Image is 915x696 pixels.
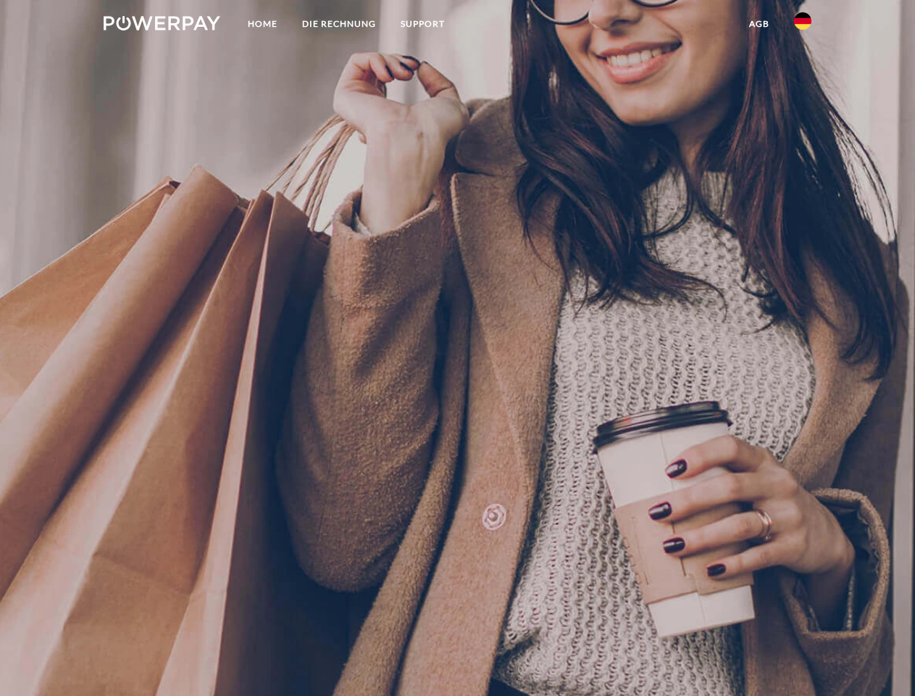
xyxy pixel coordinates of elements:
[388,11,457,37] a: SUPPORT
[794,12,811,30] img: de
[104,16,220,30] img: logo-powerpay-white.svg
[235,11,290,37] a: Home
[290,11,388,37] a: DIE RECHNUNG
[737,11,782,37] a: agb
